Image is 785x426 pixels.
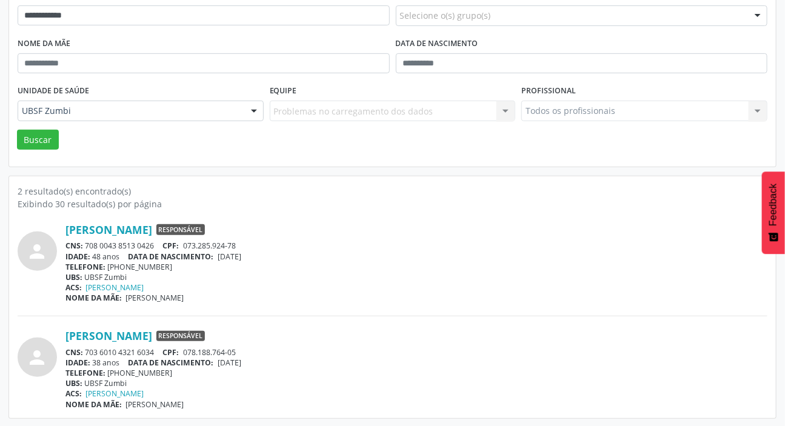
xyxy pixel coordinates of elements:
button: Feedback - Mostrar pesquisa [762,171,785,254]
label: Profissional [521,82,576,101]
span: Selecione o(s) grupo(s) [400,9,491,22]
a: [PERSON_NAME] [86,388,144,399]
span: [DATE] [218,251,241,262]
label: Data de nascimento [396,35,478,53]
span: [DATE] [218,358,241,368]
div: 703 6010 4321 6034 [65,347,767,358]
span: CNS: [65,347,83,358]
span: 073.285.924-78 [183,241,236,251]
span: UBSF Zumbi [22,105,239,117]
i: person [27,241,48,262]
div: 708 0043 8513 0426 [65,241,767,251]
span: Responsável [156,331,205,342]
span: ACS: [65,388,82,399]
span: Responsável [156,224,205,235]
div: UBSF Zumbi [65,272,767,282]
div: 2 resultado(s) encontrado(s) [18,185,767,198]
span: NOME DA MÃE: [65,399,122,410]
label: Equipe [270,82,297,101]
span: ACS: [65,282,82,293]
span: [PERSON_NAME] [126,399,184,410]
span: TELEFONE: [65,262,105,272]
button: Buscar [17,130,59,150]
label: Unidade de saúde [18,82,89,101]
span: IDADE: [65,251,90,262]
span: DATA DE NASCIMENTO: [129,358,214,368]
div: [PHONE_NUMBER] [65,262,767,272]
div: 48 anos [65,251,767,262]
div: 38 anos [65,358,767,368]
a: [PERSON_NAME] [86,282,144,293]
span: [PERSON_NAME] [126,293,184,303]
span: UBS: [65,272,82,282]
i: person [27,347,48,368]
span: CPF: [163,241,179,251]
div: UBSF Zumbi [65,378,767,388]
a: [PERSON_NAME] [65,329,152,342]
span: 078.188.764-05 [183,347,236,358]
span: IDADE: [65,358,90,368]
span: NOME DA MÃE: [65,293,122,303]
span: TELEFONE: [65,368,105,378]
div: Exibindo 30 resultado(s) por página [18,198,767,210]
span: DATA DE NASCIMENTO: [129,251,214,262]
span: CNS: [65,241,83,251]
span: CPF: [163,347,179,358]
a: [PERSON_NAME] [65,223,152,236]
div: [PHONE_NUMBER] [65,368,767,378]
span: UBS: [65,378,82,388]
label: Nome da mãe [18,35,70,53]
span: Feedback [768,184,779,226]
